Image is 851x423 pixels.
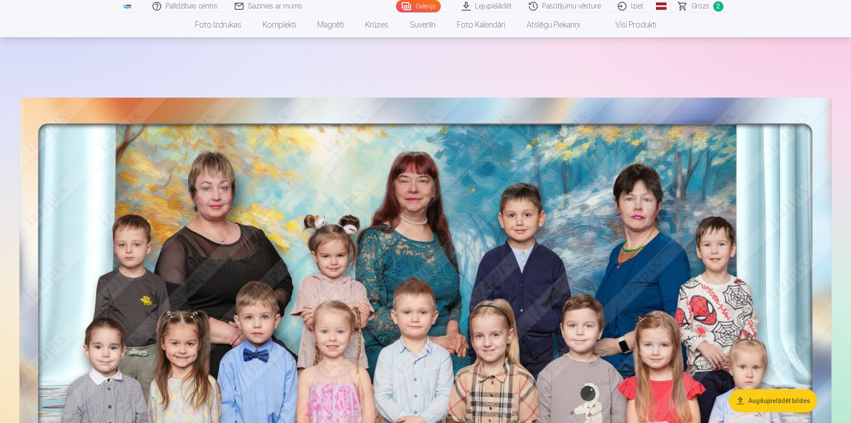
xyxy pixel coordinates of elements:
a: Visi produkti [591,12,667,37]
a: Atslēgu piekariņi [516,12,591,37]
span: Grozs [691,1,710,12]
a: Krūzes [355,12,399,37]
a: Magnēti [307,12,355,37]
img: /fa1 [123,4,132,9]
a: Suvenīri [399,12,446,37]
a: Foto izdrukas [184,12,252,37]
span: 2 [713,1,723,12]
button: Augšupielādēt bildes [729,389,817,412]
a: Komplekti [252,12,307,37]
a: Foto kalendāri [446,12,516,37]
